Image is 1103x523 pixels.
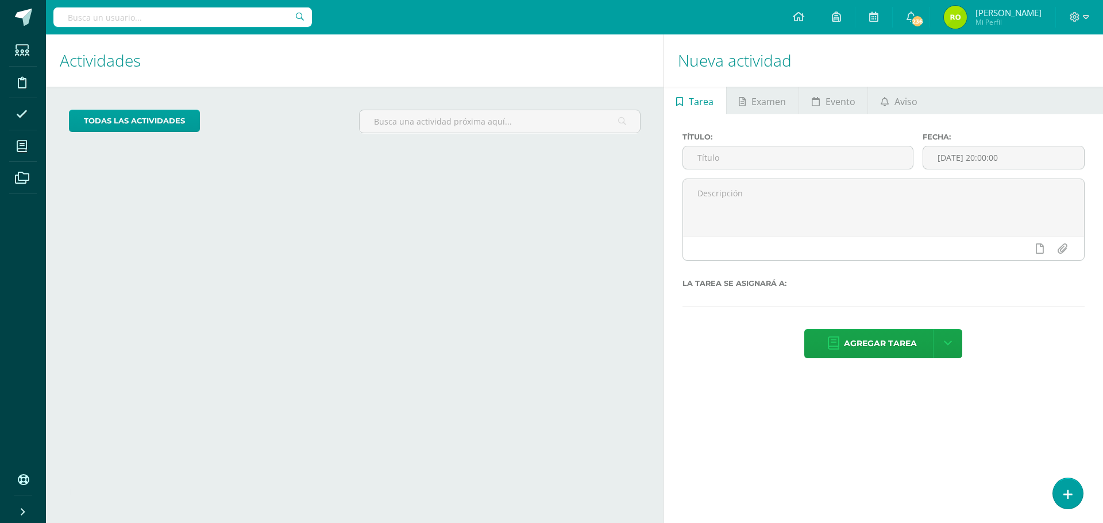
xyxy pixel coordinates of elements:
label: Título: [682,133,913,141]
h1: Nueva actividad [678,34,1089,87]
span: Tarea [689,88,714,115]
span: Agregar tarea [844,330,917,358]
h1: Actividades [60,34,650,87]
a: Evento [799,87,867,114]
a: Examen [727,87,799,114]
input: Fecha de entrega [923,146,1084,169]
span: 236 [911,15,924,28]
span: [PERSON_NAME] [975,7,1042,18]
span: Evento [826,88,855,115]
input: Título [683,146,913,169]
input: Busca una actividad próxima aquí... [360,110,639,133]
a: Tarea [664,87,726,114]
input: Busca un usuario... [53,7,312,27]
a: todas las Actividades [69,110,200,132]
span: Examen [751,88,786,115]
label: La tarea se asignará a: [682,279,1085,288]
label: Fecha: [923,133,1085,141]
span: Mi Perfil [975,17,1042,27]
a: Aviso [868,87,930,114]
img: c4cc1f8eb4ce2c7ab2e79f8195609c16.png [944,6,967,29]
span: Aviso [894,88,917,115]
